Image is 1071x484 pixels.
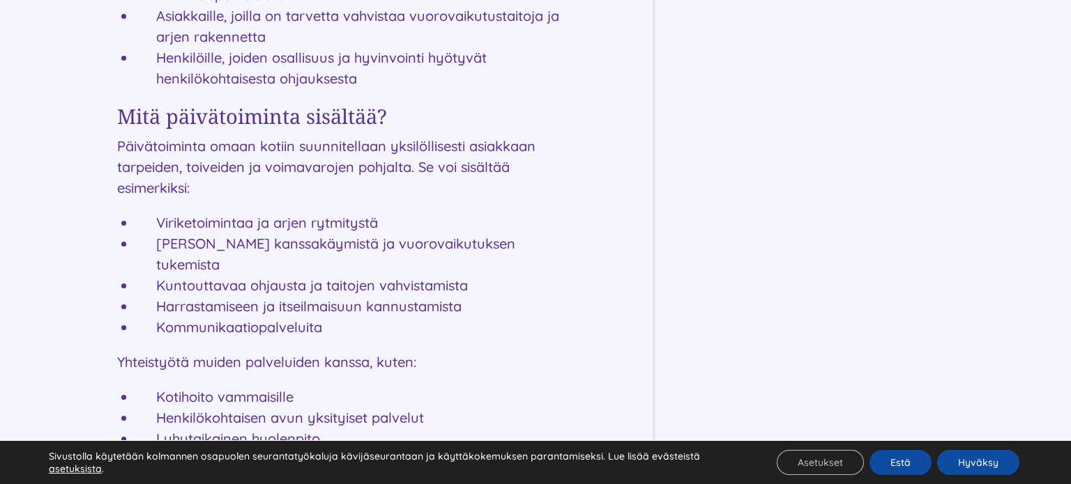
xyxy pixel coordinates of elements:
li: Lyhytaikainen huolenpito [135,428,569,449]
p: Sivustolla käytetään kolmannen osapuolen seurantatyökaluja kävijäseurantaan ja käyttäkokemuksen p... [49,450,742,475]
p: Päivätoiminta omaan kotiin suunnitellaan yksilöllisesti asiakkaan tarpeiden, toiveiden ja voimava... [117,136,569,198]
li: Kotihoito vammaisille [135,387,569,407]
h2: Mitä päivätoiminta sisältää? [117,103,569,130]
li: Harrastamiseen ja itseilmaisuun kannustamista [135,296,569,317]
li: [PERSON_NAME] kanssakäymistä ja vuorovaikutuksen tukemista [135,233,569,275]
li: Kuntouttavaa ohjausta ja taitojen vahvistamista [135,275,569,296]
button: asetuksista [49,462,102,475]
li: Kommunikaatiopalveluita [135,317,569,338]
p: Yhteistyötä muiden palveluiden kanssa, kuten: [117,352,569,373]
button: Asetukset [777,450,864,475]
li: Henkilöille, joiden osallisuus ja hyvinvointi hyötyvät henkilökohtaisesta ohjauksesta [135,47,569,89]
li: Viriketoimintaa ja arjen rytmitystä [135,212,569,233]
button: Estä [869,450,932,475]
button: Hyväksy [937,450,1019,475]
li: Asiakkaille, joilla on tarvetta vahvistaa vuorovaikutustaitoja ja arjen rakennetta [135,6,569,47]
li: Henkilökohtaisen avun yksityiset palvelut [135,407,569,428]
